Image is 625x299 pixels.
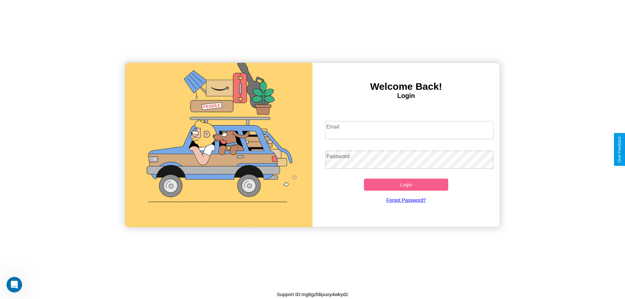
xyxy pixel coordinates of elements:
iframe: Intercom live chat [7,277,22,292]
h4: Login [312,92,500,100]
a: Forgot Password? [322,191,491,209]
div: Give Feedback [617,136,622,163]
img: gif [125,63,312,227]
p: Support ID: mg8gzfdipuoy4wkydz [277,290,348,299]
h3: Welcome Back! [312,81,500,92]
button: Login [364,179,448,191]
